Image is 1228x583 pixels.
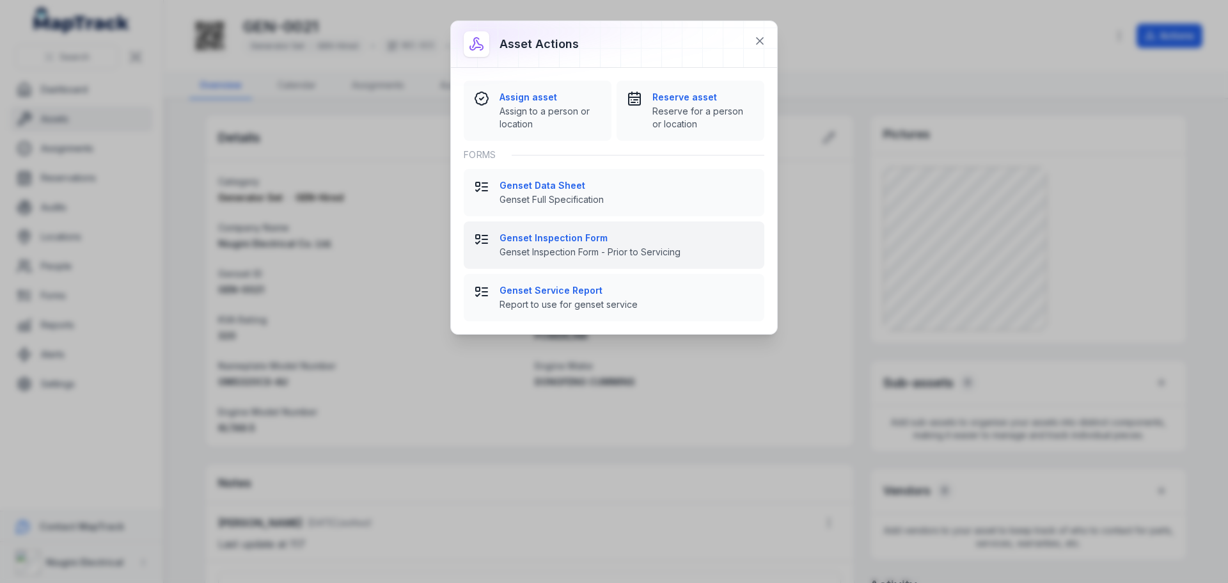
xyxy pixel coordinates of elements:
[464,221,764,269] button: Genset Inspection FormGenset Inspection Form - Prior to Servicing
[500,105,601,131] span: Assign to a person or location
[500,232,754,244] strong: Genset Inspection Form
[500,91,601,104] strong: Assign asset
[500,179,754,192] strong: Genset Data Sheet
[652,91,754,104] strong: Reserve asset
[500,193,754,206] span: Genset Full Specification
[464,81,611,141] button: Assign assetAssign to a person or location
[500,284,754,297] strong: Genset Service Report
[464,169,764,216] button: Genset Data SheetGenset Full Specification
[500,246,754,259] span: Genset Inspection Form - Prior to Servicing
[617,81,764,141] button: Reserve assetReserve for a person or location
[464,274,764,321] button: Genset Service ReportReport to use for genset service
[464,141,764,169] div: Forms
[500,298,754,311] span: Report to use for genset service
[500,35,579,53] h3: Asset actions
[652,105,754,131] span: Reserve for a person or location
